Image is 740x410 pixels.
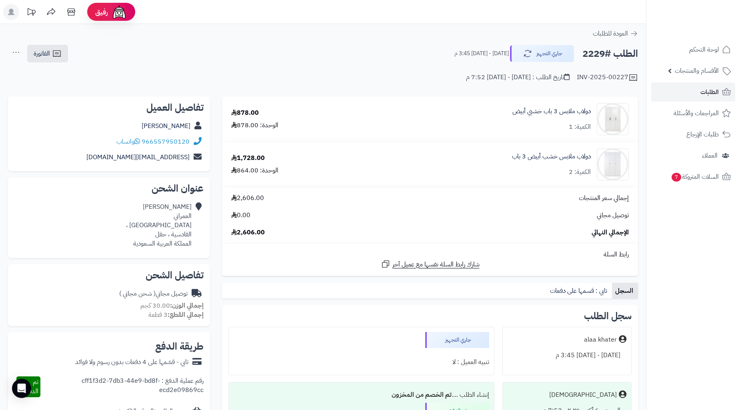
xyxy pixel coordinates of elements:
[142,121,190,131] a: [PERSON_NAME]
[651,104,735,123] a: المراجعات والأسئلة
[569,168,591,177] div: الكمية: 2
[466,73,570,82] div: تاريخ الطلب : [DATE] - [DATE] 7:52 م
[140,301,204,310] small: 30.00 كجم
[119,289,188,298] div: توصيل مجاني
[381,259,480,269] a: شارك رابط السلة نفسها مع عميل آخر
[155,342,204,351] h2: طريقة الدفع
[231,154,265,163] div: 1,728.00
[508,348,626,363] div: [DATE] - [DATE] 3:45 م
[392,260,480,269] span: شارك رابط السلة نفسها مع عميل آخر
[75,358,188,367] div: تابي - قسّمها على 4 دفعات بدون رسوم ولا فوائد
[512,107,591,116] a: دولاب ملابس 3 باب خشبي أبيض
[21,4,41,22] a: تحديثات المنصة
[14,270,204,280] h2: تفاصيل الشحن
[689,44,719,55] span: لوحة التحكم
[234,387,489,403] div: إنشاء الطلب ....
[671,172,682,182] span: 7
[584,311,632,321] h3: سجل الطلب
[651,40,735,59] a: لوحة التحكم
[231,228,265,237] span: 2,606.00
[510,45,574,62] button: جاري التجهيز
[547,283,612,299] a: تابي : قسمها على دفعات
[34,49,50,58] span: الفاتورة
[231,108,259,118] div: 878.00
[454,50,509,58] small: [DATE] - [DATE] 3:45 م
[674,108,719,119] span: المراجعات والأسئلة
[612,283,638,299] a: السجل
[14,184,204,193] h2: عنوان الشحن
[40,376,204,397] div: رقم عملية الدفع : cff1f3d2-7db3-44e9-bd8f-ecd2e09869cc
[671,171,719,182] span: السلات المتروكة
[700,86,719,98] span: الطلبات
[593,29,628,38] span: العودة للطلبات
[577,73,638,82] div: INV-2025-00227
[95,7,108,17] span: رفيق
[126,202,192,248] div: [PERSON_NAME] العمراني [GEOGRAPHIC_DATA] ، القادسية ، حقل المملكة العربية السعودية
[651,146,735,165] a: العملاء
[597,103,628,135] img: 1751972591-1748073195013-110103010029-1000x1000-90x90.jpg
[231,194,264,203] span: 2,606.00
[675,65,719,76] span: الأقسام والمنتجات
[592,228,629,237] span: الإجمالي النهائي
[549,390,617,400] div: [DEMOGRAPHIC_DATA]
[231,211,250,220] span: 0.00
[686,129,719,140] span: طلبات الإرجاع
[168,310,204,320] strong: إجمالي القطع:
[425,332,489,348] div: جاري التجهيز
[651,167,735,186] a: السلات المتروكة7
[111,4,127,20] img: ai-face.png
[651,125,735,144] a: طلبات الإرجاع
[25,377,38,396] span: تم الدفع
[584,335,617,344] div: alaa khater
[86,152,190,162] a: [EMAIL_ADDRESS][DOMAIN_NAME]
[582,46,638,62] h2: الطلب #2229
[27,45,68,62] a: الفاتورة
[686,6,732,23] img: logo-2.png
[231,166,278,175] div: الوحدة: 864.00
[569,122,591,132] div: الكمية: 1
[651,82,735,102] a: الطلبات
[231,121,278,130] div: الوحدة: 878.00
[148,310,204,320] small: 3 قطعة
[234,354,489,370] div: تنبيه العميل : لا
[14,103,204,112] h2: تفاصيل العميل
[579,194,629,203] span: إجمالي سعر المنتجات
[597,211,629,220] span: توصيل مجاني
[702,150,718,161] span: العملاء
[593,29,638,38] a: العودة للطلبات
[512,152,591,161] a: دولاب ملابس خشب أبيض 3 باب
[225,250,635,259] div: رابط السلة
[392,390,452,400] b: تم الخصم من المخزون
[142,137,190,146] a: 966557950120
[119,289,156,298] span: ( شحن مجاني )
[170,301,204,310] strong: إجمالي الوزن:
[12,379,31,398] div: Open Intercom Messenger
[597,148,628,180] img: 1754989015-110103010033-90x90.jpg
[116,137,140,146] a: واتساب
